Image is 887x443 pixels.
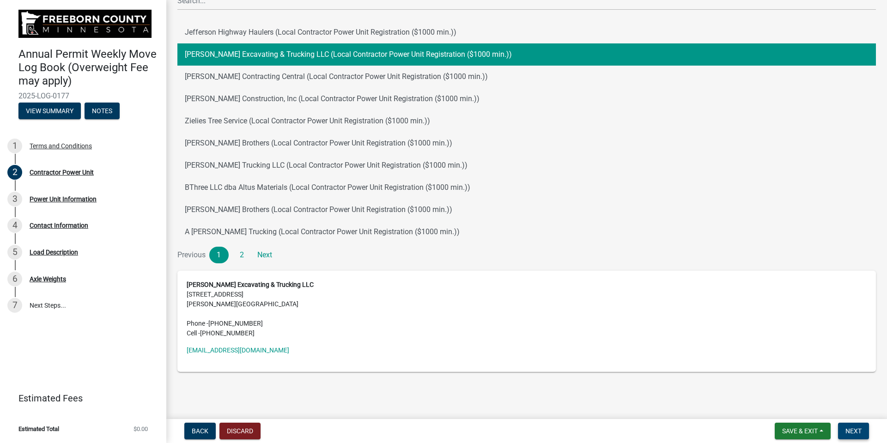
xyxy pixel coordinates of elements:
[219,423,261,439] button: Discard
[30,276,66,282] div: Axle Weights
[177,43,876,66] button: [PERSON_NAME] Excavating & Trucking LLC (Local Contractor Power Unit Registration ($1000 min.))
[184,423,216,439] button: Back
[30,249,78,255] div: Load Description
[18,108,81,115] wm-modal-confirm: Summary
[18,103,81,119] button: View Summary
[782,427,818,435] span: Save & Exit
[134,426,148,432] span: $0.00
[187,281,314,288] strong: [PERSON_NAME] Excavating & Trucking LLC
[255,247,274,263] a: Next
[209,247,229,263] a: 1
[7,165,22,180] div: 2
[187,346,289,354] a: [EMAIL_ADDRESS][DOMAIN_NAME]
[18,10,152,38] img: Freeborn County, Minnesota
[177,21,876,43] button: Jefferson Highway Haulers (Local Contractor Power Unit Registration ($1000 min.))
[177,132,876,154] button: [PERSON_NAME] Brothers (Local Contractor Power Unit Registration ($1000 min.))
[85,103,120,119] button: Notes
[177,176,876,199] button: BThree LLC dba Altus Materials (Local Contractor Power Unit Registration ($1000 min.))
[177,154,876,176] button: [PERSON_NAME] Trucking LLC (Local Contractor Power Unit Registration ($1000 min.))
[30,169,94,176] div: Contractor Power Unit
[18,91,148,100] span: 2025-LOG-0177
[187,329,200,337] abbr: Cell -
[775,423,831,439] button: Save & Exit
[177,199,876,221] button: [PERSON_NAME] Brothers (Local Contractor Power Unit Registration ($1000 min.))
[177,247,876,263] nav: Page navigation
[85,108,120,115] wm-modal-confirm: Notes
[18,48,159,87] h4: Annual Permit Weekly Move Log Book (Overweight Fee may apply)
[7,298,22,313] div: 7
[192,427,208,435] span: Back
[7,139,22,153] div: 1
[232,247,252,263] a: 2
[177,110,876,132] button: Zielies Tree Service (Local Contractor Power Unit Registration ($1000 min.))
[177,88,876,110] button: [PERSON_NAME] Construction, Inc (Local Contractor Power Unit Registration ($1000 min.))
[208,320,263,327] span: [PHONE_NUMBER]
[177,221,876,243] button: A [PERSON_NAME] Trucking (Local Contractor Power Unit Registration ($1000 min.))
[177,66,876,88] button: [PERSON_NAME] Contracting Central (Local Contractor Power Unit Registration ($1000 min.))
[30,143,92,149] div: Terms and Conditions
[845,427,862,435] span: Next
[187,280,867,338] address: [STREET_ADDRESS] [PERSON_NAME][GEOGRAPHIC_DATA]
[187,320,208,327] abbr: Phone -
[838,423,869,439] button: Next
[200,329,255,337] span: [PHONE_NUMBER]
[30,222,88,229] div: Contact Information
[7,245,22,260] div: 5
[7,192,22,206] div: 3
[7,389,152,407] a: Estimated Fees
[7,272,22,286] div: 6
[18,426,59,432] span: Estimated Total
[30,196,97,202] div: Power Unit Information
[7,218,22,233] div: 4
